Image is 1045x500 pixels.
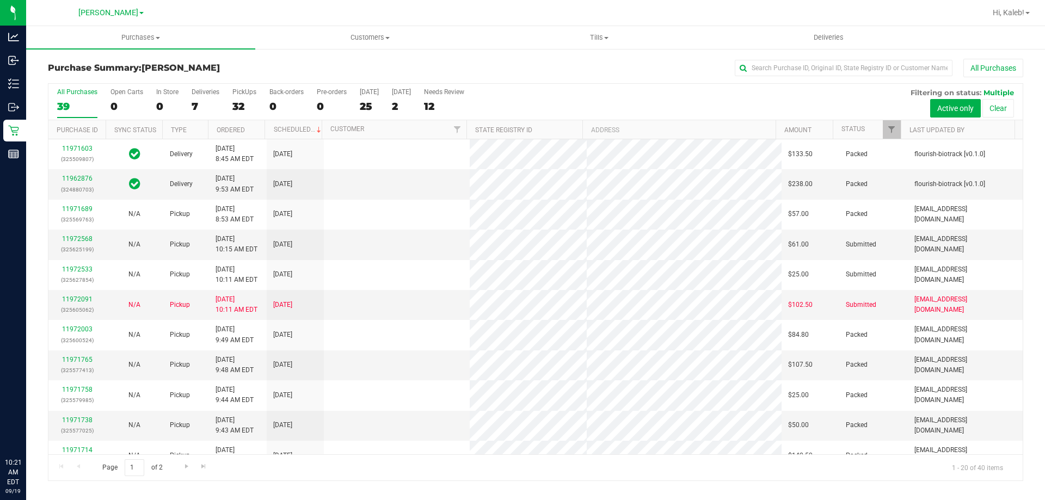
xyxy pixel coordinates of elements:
span: [EMAIL_ADDRESS][DOMAIN_NAME] [914,385,1016,405]
a: Status [841,125,865,133]
div: Needs Review [424,88,464,96]
span: Packed [846,390,868,400]
inline-svg: Reports [8,149,19,159]
a: Amount [784,126,812,134]
div: In Store [156,88,179,96]
button: All Purchases [963,59,1023,77]
p: (325569763) [55,214,99,225]
a: Ordered [217,126,245,134]
div: 0 [110,100,143,113]
span: Delivery [170,179,193,189]
button: N/A [128,300,140,310]
button: N/A [128,239,140,250]
button: N/A [128,450,140,461]
div: 0 [156,100,179,113]
span: $25.00 [788,269,809,280]
span: Not Applicable [128,301,140,308]
a: Go to the next page [179,459,194,474]
span: [DATE] [273,390,292,400]
a: Last Updated By [909,126,964,134]
span: Pickup [170,330,190,340]
span: [DATE] 9:49 AM EDT [216,324,254,345]
span: [EMAIL_ADDRESS][DOMAIN_NAME] [914,204,1016,225]
span: $142.50 [788,450,813,461]
p: (325579985) [55,395,99,405]
span: Pickup [170,239,190,250]
span: Submitted [846,269,876,280]
a: Purchases [26,26,255,49]
div: PickUps [232,88,256,96]
button: N/A [128,360,140,370]
a: Go to the last page [196,459,212,474]
input: 1 [125,459,144,476]
button: N/A [128,209,140,219]
span: Not Applicable [128,270,140,278]
p: (325509807) [55,154,99,164]
button: Clear [982,99,1014,118]
span: [EMAIL_ADDRESS][DOMAIN_NAME] [914,264,1016,285]
span: Pickup [170,209,190,219]
div: 0 [269,100,304,113]
a: 11972003 [62,325,93,333]
p: (325577025) [55,425,99,436]
span: Not Applicable [128,452,140,459]
p: (325625199) [55,244,99,255]
a: Sync Status [114,126,156,134]
span: Pickup [170,360,190,370]
span: Pickup [170,300,190,310]
button: N/A [128,269,140,280]
span: [DATE] [273,330,292,340]
span: Submitted [846,239,876,250]
div: 32 [232,100,256,113]
a: 11972533 [62,266,93,273]
span: [DATE] 8:45 AM EDT [216,144,254,164]
span: Pickup [170,420,190,430]
span: Customers [256,33,484,42]
div: 7 [192,100,219,113]
span: $61.00 [788,239,809,250]
span: Pickup [170,269,190,280]
span: [DATE] [273,179,292,189]
span: Packed [846,179,868,189]
div: 25 [360,100,379,113]
span: Not Applicable [128,240,140,248]
input: Search Purchase ID, Original ID, State Registry ID or Customer Name... [735,60,952,76]
div: [DATE] [392,88,411,96]
button: N/A [128,330,140,340]
span: 1 - 20 of 40 items [943,459,1012,476]
div: 39 [57,100,97,113]
a: Purchase ID [57,126,98,134]
a: 11971603 [62,145,93,152]
div: 2 [392,100,411,113]
div: Deliveries [192,88,219,96]
inline-svg: Outbound [8,102,19,113]
span: [DATE] [273,209,292,219]
h3: Purchase Summary: [48,63,373,73]
span: Not Applicable [128,421,140,429]
span: [EMAIL_ADDRESS][DOMAIN_NAME] [914,294,1016,315]
span: $84.80 [788,330,809,340]
span: Submitted [846,300,876,310]
span: [PERSON_NAME] [142,63,220,73]
a: Filter [883,120,901,139]
button: N/A [128,420,140,430]
span: [PERSON_NAME] [78,8,138,17]
span: Pickup [170,450,190,461]
a: 11971765 [62,356,93,363]
div: All Purchases [57,88,97,96]
span: Filtering on status: [911,88,981,97]
span: Not Applicable [128,210,140,218]
inline-svg: Inbound [8,55,19,66]
span: flourish-biotrack [v0.1.0] [914,179,985,189]
span: [DATE] 10:11 AM EDT [216,294,257,315]
span: Packed [846,450,868,461]
div: [DATE] [360,88,379,96]
p: (325577413) [55,365,99,375]
p: (325605062) [55,305,99,315]
span: [DATE] 10:11 AM EDT [216,264,257,285]
span: [EMAIL_ADDRESS][DOMAIN_NAME] [914,445,1016,466]
p: (325600524) [55,335,99,345]
div: 0 [317,100,347,113]
div: Back-orders [269,88,304,96]
span: [DATE] 9:53 AM EDT [216,174,254,194]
